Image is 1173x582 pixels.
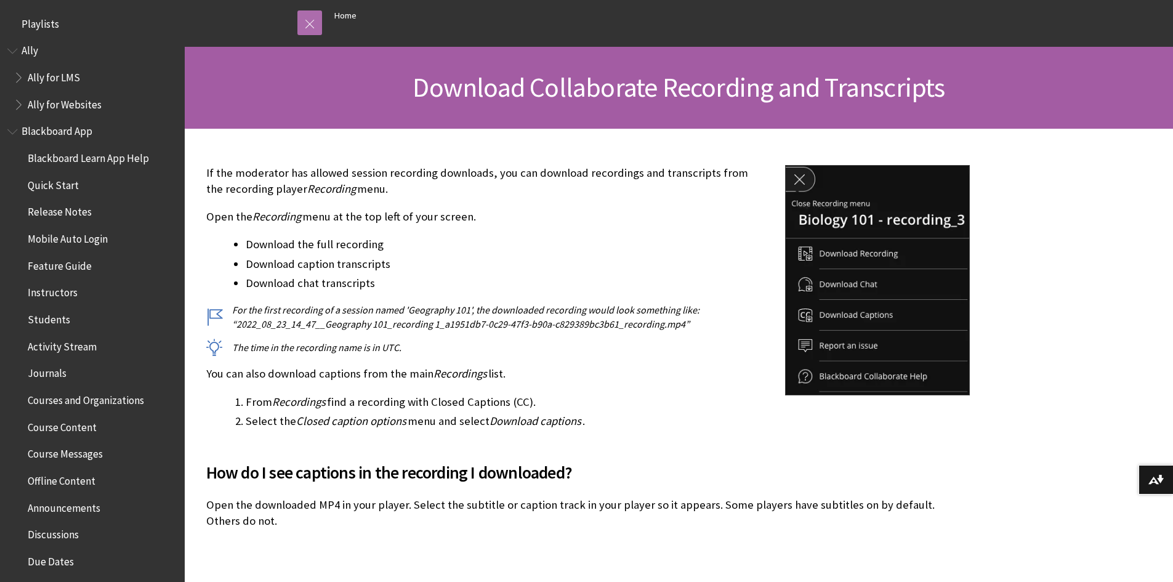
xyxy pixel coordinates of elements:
span: Ally for Websites [28,94,102,111]
h2: How do I see captions in the recording I downloaded? [206,445,970,485]
span: Playlists [22,14,59,30]
li: Download the full recording [246,236,970,253]
span: Blackboard App [22,121,92,138]
p: You can also download captions from the main list. [206,366,970,382]
span: Mobile Auto Login [28,228,108,245]
span: Course Messages [28,444,103,461]
p: For the first recording of a session named 'Geography 101', the downloaded recording would look s... [206,303,970,331]
span: Instructors [28,283,78,299]
span: Recordings [272,395,326,409]
p: Open the downloaded MP4 in your player. Select the subtitle or caption track in your player so it... [206,497,970,529]
span: Blackboard Learn App Help [28,148,149,164]
span: Activity Stream [28,336,97,353]
span: Release Notes [28,202,92,219]
span: Recordings [433,366,487,381]
span: Recording [307,182,356,196]
li: Select the menu and select . [246,413,970,430]
span: Students [28,309,70,326]
span: Feature Guide [28,256,92,272]
li: From find a recording with Closed Captions (CC). [246,394,970,411]
p: Open the menu at the top left of your screen. [206,209,970,225]
span: Ally for LMS [28,67,80,84]
p: If the moderator has allowed session recording downloads, you can download recordings and transcr... [206,165,970,197]
li: Download chat transcripts [246,275,970,292]
p: The time in the recording name is in UTC. [206,341,970,354]
span: Download captions [490,414,581,428]
span: Journals [28,363,67,380]
span: Courses and Organizations [28,390,144,406]
span: Course Content [28,417,97,434]
li: Download caption transcripts [246,256,970,273]
span: Closed caption options [296,414,406,428]
span: Recording [252,209,301,224]
span: Due Dates [28,551,74,568]
span: Announcements [28,498,100,514]
span: Download Collaborate Recording and Transcripts [413,70,945,104]
span: Discussions [28,524,79,541]
a: Home [334,8,357,23]
nav: Book outline for Playlists [7,14,177,34]
span: Ally [22,41,38,57]
span: Quick Start [28,175,79,192]
span: Offline Content [28,471,95,487]
nav: Book outline for Anthology Ally Help [7,41,177,115]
